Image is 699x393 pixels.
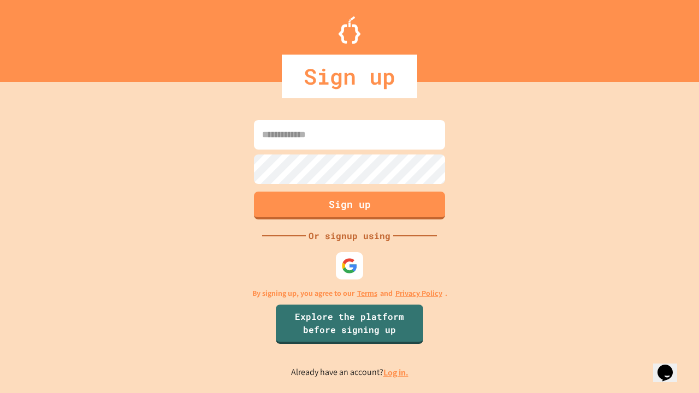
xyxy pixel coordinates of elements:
[395,288,442,299] a: Privacy Policy
[339,16,360,44] img: Logo.svg
[653,349,688,382] iframe: chat widget
[276,305,423,344] a: Explore the platform before signing up
[282,55,417,98] div: Sign up
[291,366,408,379] p: Already have an account?
[608,302,688,348] iframe: chat widget
[254,192,445,219] button: Sign up
[306,229,393,242] div: Or signup using
[357,288,377,299] a: Terms
[341,258,358,274] img: google-icon.svg
[383,367,408,378] a: Log in.
[252,288,447,299] p: By signing up, you agree to our and .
